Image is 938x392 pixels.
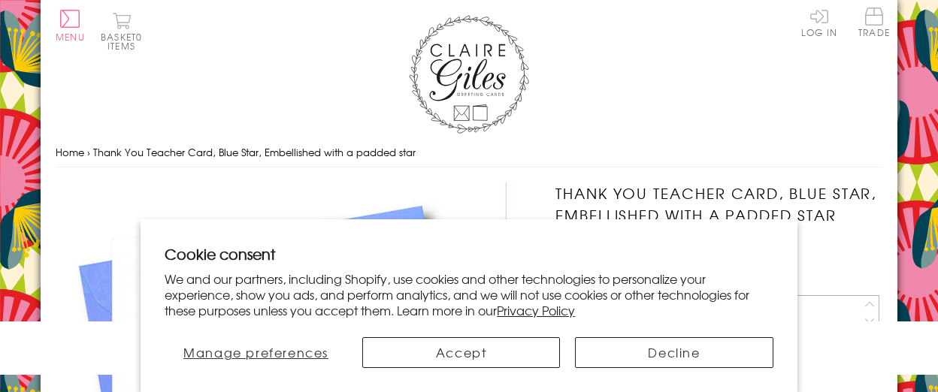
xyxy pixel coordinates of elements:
h2: Cookie consent [165,243,773,264]
img: Claire Giles Greetings Cards [409,15,529,134]
h1: Thank You Teacher Card, Blue Star, Embellished with a padded star [555,182,882,226]
a: Trade [858,8,890,40]
button: Menu [56,10,85,41]
button: Accept [362,337,560,368]
span: 0 items [107,30,142,53]
button: Decline [575,337,773,368]
span: Menu [56,30,85,44]
span: › [87,145,90,159]
nav: breadcrumbs [56,137,882,168]
span: Manage preferences [183,343,328,361]
button: Manage preferences [165,337,347,368]
p: We and our partners, including Shopify, use cookies and other technologies to personalize your ex... [165,271,773,318]
a: Privacy Policy [497,301,575,319]
button: Basket0 items [101,12,142,50]
a: Home [56,145,84,159]
span: Trade [858,8,890,37]
a: Log In [801,8,837,37]
span: Thank You Teacher Card, Blue Star, Embellished with a padded star [93,145,416,159]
